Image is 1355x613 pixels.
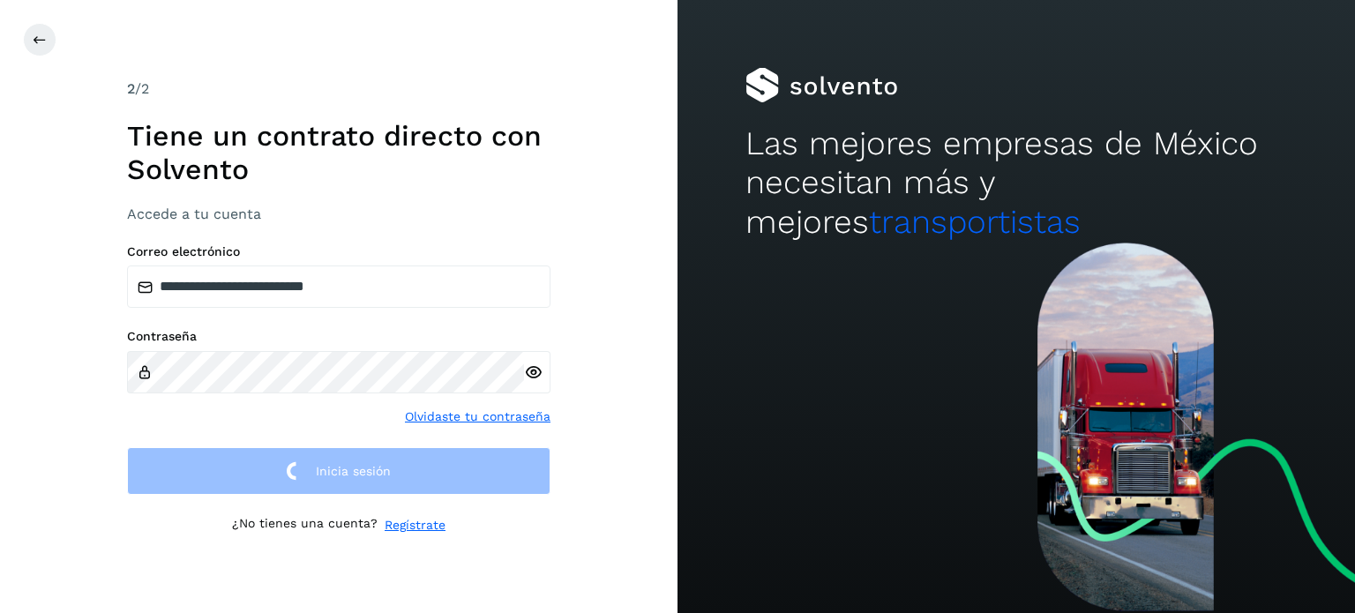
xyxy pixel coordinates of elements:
[316,465,391,477] span: Inicia sesión
[232,516,378,535] p: ¿No tienes una cuenta?
[405,407,550,426] a: Olvidaste tu contraseña
[127,447,550,496] button: Inicia sesión
[127,244,550,259] label: Correo electrónico
[127,80,135,97] span: 2
[385,516,445,535] a: Regístrate
[127,206,550,222] h3: Accede a tu cuenta
[127,329,550,344] label: Contraseña
[127,119,550,187] h1: Tiene un contrato directo con Solvento
[127,78,550,100] div: /2
[869,203,1081,241] span: transportistas
[745,124,1287,242] h2: Las mejores empresas de México necesitan más y mejores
